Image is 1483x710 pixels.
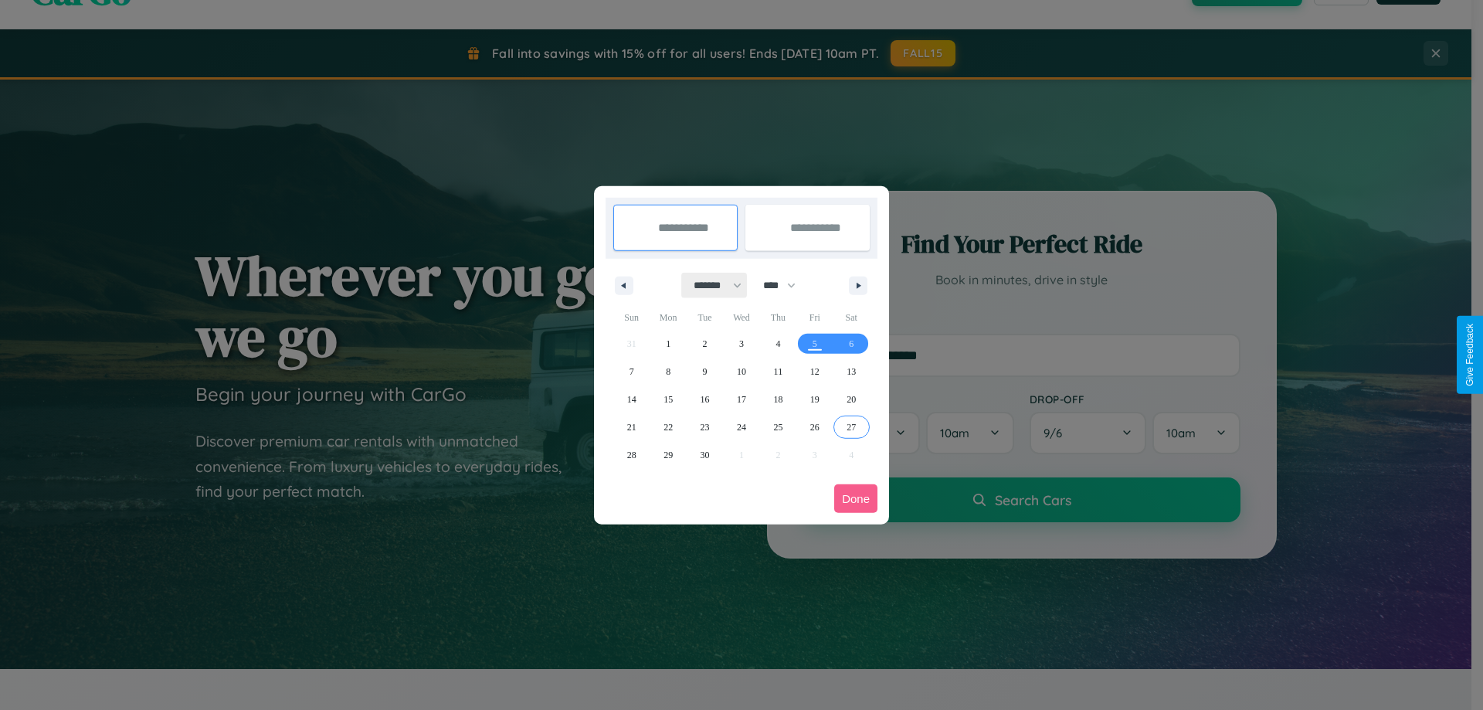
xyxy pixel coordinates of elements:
button: 13 [833,358,870,386]
span: Thu [760,305,796,330]
button: 8 [650,358,686,386]
button: 27 [833,413,870,441]
span: 18 [773,386,782,413]
span: Wed [723,305,759,330]
span: 6 [849,330,853,358]
span: 20 [847,386,856,413]
button: 26 [796,413,833,441]
span: 29 [663,441,673,469]
span: 21 [627,413,636,441]
button: 14 [613,386,650,413]
span: Sat [833,305,870,330]
span: 17 [737,386,746,413]
span: 5 [813,330,817,358]
button: 28 [613,441,650,469]
button: 23 [687,413,723,441]
span: 8 [666,358,670,386]
button: 20 [833,386,870,413]
button: 29 [650,441,686,469]
button: 1 [650,330,686,358]
span: 3 [739,330,744,358]
span: Fri [796,305,833,330]
span: 27 [847,413,856,441]
button: 30 [687,441,723,469]
span: 2 [703,330,708,358]
span: 30 [701,441,710,469]
span: Sun [613,305,650,330]
button: 5 [796,330,833,358]
span: 25 [773,413,782,441]
span: 15 [663,386,673,413]
button: Done [834,484,877,513]
span: 14 [627,386,636,413]
span: 23 [701,413,710,441]
button: 16 [687,386,723,413]
button: 19 [796,386,833,413]
button: 6 [833,330,870,358]
button: 22 [650,413,686,441]
span: 4 [775,330,780,358]
span: 13 [847,358,856,386]
button: 18 [760,386,796,413]
span: 11 [774,358,783,386]
span: 28 [627,441,636,469]
button: 17 [723,386,759,413]
span: 7 [630,358,634,386]
span: 1 [666,330,670,358]
button: 4 [760,330,796,358]
button: 10 [723,358,759,386]
span: 24 [737,413,746,441]
span: Mon [650,305,686,330]
span: Tue [687,305,723,330]
span: 19 [810,386,820,413]
button: 2 [687,330,723,358]
button: 25 [760,413,796,441]
button: 12 [796,358,833,386]
button: 15 [650,386,686,413]
span: 12 [810,358,820,386]
button: 9 [687,358,723,386]
button: 7 [613,358,650,386]
span: 9 [703,358,708,386]
button: 3 [723,330,759,358]
span: 16 [701,386,710,413]
div: Give Feedback [1464,324,1475,386]
span: 22 [663,413,673,441]
button: 24 [723,413,759,441]
span: 10 [737,358,746,386]
button: 11 [760,358,796,386]
span: 26 [810,413,820,441]
button: 21 [613,413,650,441]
